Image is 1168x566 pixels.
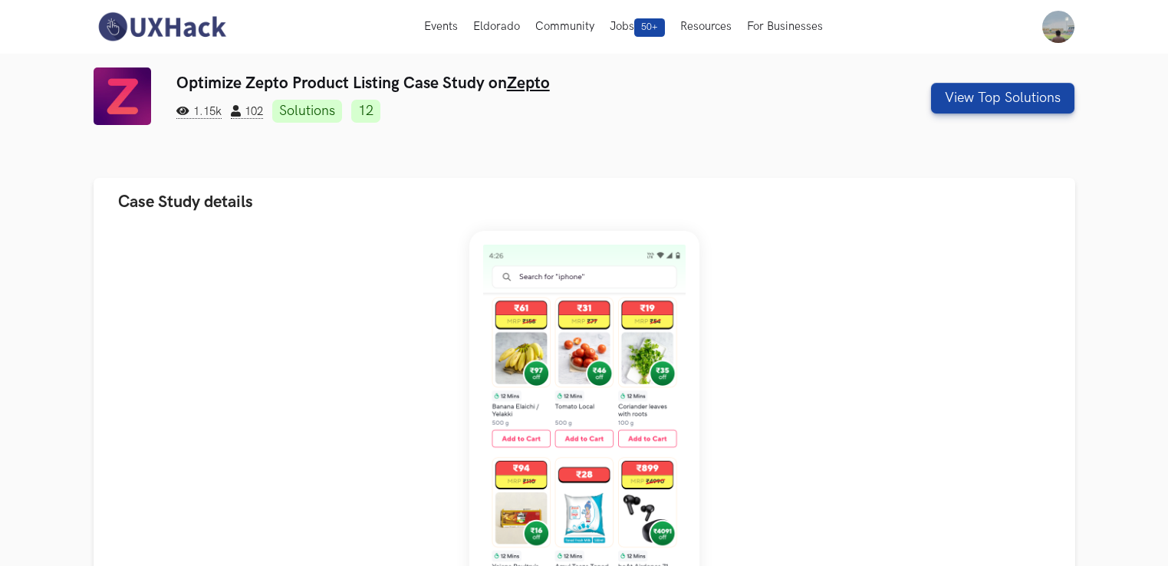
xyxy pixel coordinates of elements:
a: 12 [351,100,380,123]
a: Solutions [272,100,342,123]
span: 1.15k [176,105,222,119]
span: 50+ [634,18,665,37]
img: UXHack-logo.png [94,11,230,43]
button: View Top Solutions [931,83,1074,114]
img: Zepto logo [94,67,151,125]
button: Case Study details [94,178,1075,226]
h3: Optimize Zepto Product Listing Case Study on [176,74,826,93]
img: Your profile pic [1042,11,1074,43]
span: 102 [231,105,263,119]
span: Case Study details [118,192,253,212]
a: Zepto [507,74,550,93]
